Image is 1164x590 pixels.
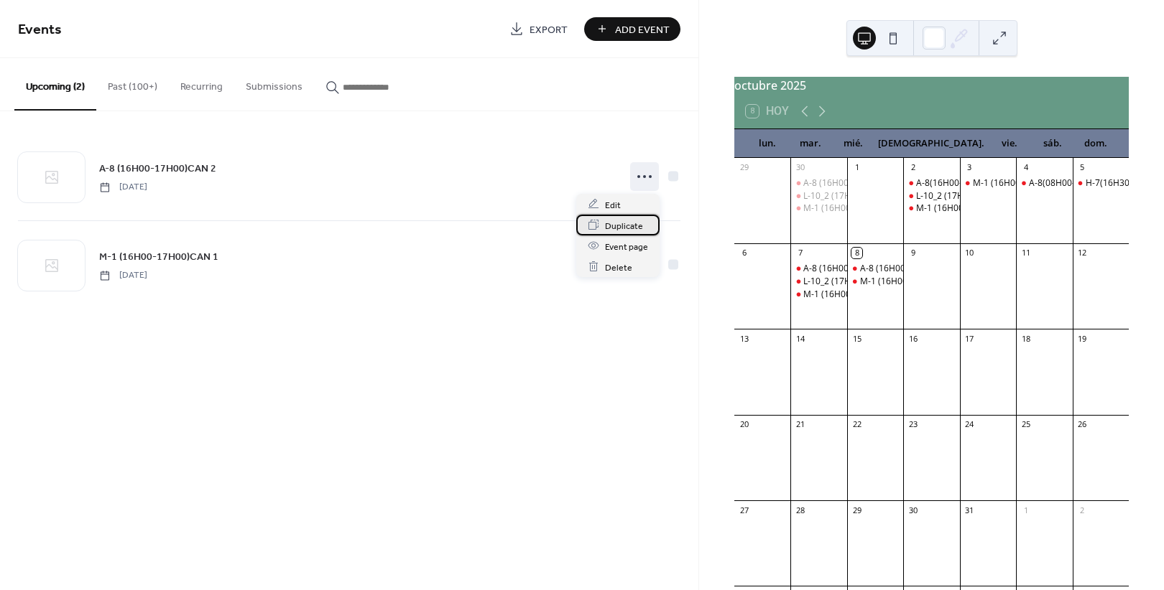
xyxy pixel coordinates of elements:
div: A-8 (16H00-17H00)CAN 2 [803,263,906,275]
div: M-1 (16H00-17H00)CAN 1 [803,289,908,301]
div: octubre 2025 [734,77,1129,94]
span: Events [18,16,62,44]
button: Past (100+) [96,58,169,109]
div: 21 [795,419,805,430]
span: A-8 (16H00-17H00)CAN 2 [99,161,216,177]
a: A-8 (16H00-17H00)CAN 2 [99,160,216,177]
div: A-8(16H00-17H00) CA#1 [916,177,1016,189]
div: L-10_2 (17H30-18H30) CAN1 [803,190,918,202]
div: 23 [907,419,918,430]
div: H-7(16H30-17H30) CAN#1 [1073,177,1129,189]
div: 30 [795,162,805,173]
span: Event page [605,239,648,254]
div: [DEMOGRAPHIC_DATA]. [874,129,988,158]
div: 26 [1077,419,1088,430]
div: L-10_2 (17H30-18H30)CAN 2 [790,276,846,288]
div: L-10_2 (17H30-18H30) CAN1 [903,190,959,202]
div: 29 [739,162,749,173]
div: 17 [964,333,975,344]
div: 3 [964,162,975,173]
span: Duplicate [605,218,643,233]
div: 16 [907,333,918,344]
a: Export [499,17,578,41]
div: 5 [1077,162,1088,173]
div: 2 [907,162,918,173]
div: M-1 (16H00-17H00)CAN 1 [847,276,903,288]
div: M-1 (16H00-17H00) CAN#2 [790,202,846,215]
button: Submissions [234,58,314,109]
button: Upcoming (2) [14,58,96,111]
div: 25 [1020,419,1031,430]
div: A-8 (16H00-17H00) CAN#1 [790,177,846,189]
div: 12 [1077,248,1088,258]
div: A-8 (16H00-17H00)CAN 2 [860,263,963,275]
div: 10 [964,248,975,258]
div: mar. [789,129,832,158]
div: A-8 (16H00-17H00) CAN#1 [803,177,912,189]
div: 6 [739,248,749,258]
div: M-1 (16H00-17H00)CAN 1 [790,289,846,301]
div: 27 [739,505,749,515]
div: M-1 (16H00-17H00) CAN2 [903,202,959,215]
div: 29 [851,505,862,515]
div: A-8 (16H00-17H00)CAN 2 [790,263,846,275]
div: sáb. [1031,129,1074,158]
div: 8 [851,248,862,258]
div: 1 [1020,505,1031,515]
div: vie. [988,129,1031,158]
button: Add Event [584,17,680,41]
div: 4 [1020,162,1031,173]
span: Edit [605,197,621,212]
div: 28 [795,505,805,515]
div: 2 [1077,505,1088,515]
div: mié. [832,129,875,158]
div: dom. [1074,129,1117,158]
div: 24 [964,419,975,430]
div: M-1 (16H00-17H00) CAN2 [916,202,1021,215]
span: [DATE] [99,269,147,282]
span: Add Event [615,22,670,37]
div: A-8(08H00-09H00)CAN#1 [1029,177,1133,189]
div: 15 [851,333,862,344]
div: A-8(16H00-17H00) CA#1 [903,177,959,189]
div: lun. [746,129,789,158]
div: M-1 (16H00-17H00) CAN#2 [803,202,914,215]
div: M-1 (16H00-17H00)CAN 1 [973,177,1078,189]
span: Delete [605,260,632,275]
div: 20 [739,419,749,430]
div: 9 [907,248,918,258]
div: 18 [1020,333,1031,344]
div: 11 [1020,248,1031,258]
div: 31 [964,505,975,515]
a: M-1 (16H00-17H00)CAN 1 [99,248,218,265]
button: Recurring [169,58,234,109]
span: [DATE] [99,181,147,194]
div: 22 [851,419,862,430]
div: 30 [907,505,918,515]
div: L-10_2 (17H30-18H30) CAN1 [916,190,1031,202]
div: A-8(08H00-09H00)CAN#1 [1016,177,1072,189]
span: Export [530,22,568,37]
div: 13 [739,333,749,344]
div: A-8 (16H00-17H00)CAN 2 [847,263,903,275]
div: M-1 (16H00-17H00)CAN 1 [860,276,965,288]
div: M-1 (16H00-17H00)CAN 1 [960,177,1016,189]
div: L-10_2 (17H30-18H30)CAN 2 [803,276,918,288]
div: 14 [795,333,805,344]
div: 1 [851,162,862,173]
div: 19 [1077,333,1088,344]
span: M-1 (16H00-17H00)CAN 1 [99,250,218,265]
div: L-10_2 (17H30-18H30) CAN1 [790,190,846,202]
div: 7 [795,248,805,258]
